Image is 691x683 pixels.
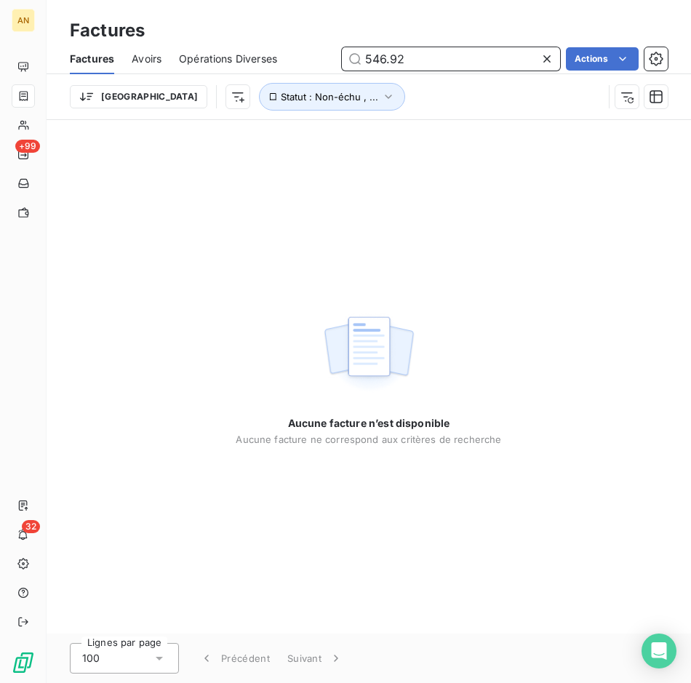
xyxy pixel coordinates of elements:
[22,520,40,533] span: 32
[12,9,35,32] div: AN
[342,47,560,71] input: Rechercher
[12,651,35,674] img: Logo LeanPay
[259,83,405,111] button: Statut : Non-échu , ...
[236,434,501,445] span: Aucune facture ne correspond aux critères de recherche
[70,52,114,66] span: Factures
[191,643,279,674] button: Précédent
[132,52,161,66] span: Avoirs
[566,47,639,71] button: Actions
[70,85,207,108] button: [GEOGRAPHIC_DATA]
[279,643,352,674] button: Suivant
[281,91,378,103] span: Statut : Non-échu , ...
[179,52,277,66] span: Opérations Diverses
[82,651,100,666] span: 100
[642,634,676,668] div: Open Intercom Messenger
[322,308,415,399] img: empty state
[70,17,145,44] h3: Factures
[15,140,40,153] span: +99
[288,416,450,431] span: Aucune facture n’est disponible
